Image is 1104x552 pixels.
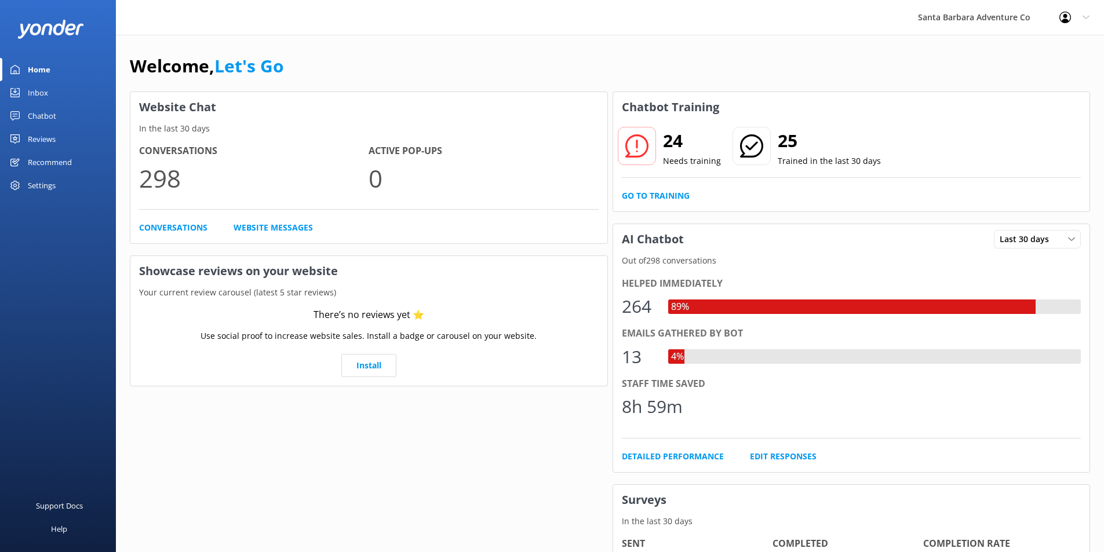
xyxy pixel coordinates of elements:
div: Emails gathered by bot [622,326,1081,341]
p: In the last 30 days [130,122,607,135]
h3: Showcase reviews on your website [130,256,607,286]
p: Your current review carousel (latest 5 star reviews) [130,286,607,299]
h2: 24 [663,127,721,155]
div: Chatbot [28,104,56,127]
a: Edit Responses [750,450,817,463]
h3: Chatbot Training [613,92,728,122]
h4: Conversations [139,144,369,159]
div: There’s no reviews yet ⭐ [314,308,424,323]
div: Helped immediately [622,276,1081,291]
h3: Website Chat [130,92,607,122]
div: Inbox [28,81,48,104]
h3: Surveys [613,485,1090,515]
div: Home [28,58,50,81]
p: 298 [139,159,369,198]
div: Staff time saved [622,376,1081,392]
div: 89% [668,299,692,315]
p: Needs training [663,155,721,167]
a: Go to Training [622,189,690,202]
a: Let's Go [214,54,284,78]
p: Use social proof to increase website sales. Install a badge or carousel on your website. [201,330,537,342]
h4: Completion Rate [923,536,1074,551]
h4: Active Pop-ups [369,144,598,159]
a: Detailed Performance [622,450,724,463]
div: 8h 59m [622,393,683,421]
h4: Sent [622,536,773,551]
p: Out of 298 conversations [613,254,1090,267]
div: 264 [622,293,657,320]
div: Support Docs [36,494,83,517]
a: Install [341,354,396,377]
a: Website Messages [234,221,313,234]
img: yonder-white-logo.png [17,20,84,39]
h1: Welcome, [130,52,284,80]
span: Last 30 days [1000,233,1056,246]
h4: Completed [773,536,923,551]
p: Trained in the last 30 days [778,155,881,167]
div: Reviews [28,127,56,151]
div: 4% [668,349,687,364]
h2: 25 [778,127,881,155]
div: 13 [622,343,657,371]
div: Settings [28,174,56,197]
p: In the last 30 days [613,515,1090,528]
div: Recommend [28,151,72,174]
p: 0 [369,159,598,198]
h3: AI Chatbot [613,224,693,254]
a: Conversations [139,221,207,234]
div: Help [51,517,67,540]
